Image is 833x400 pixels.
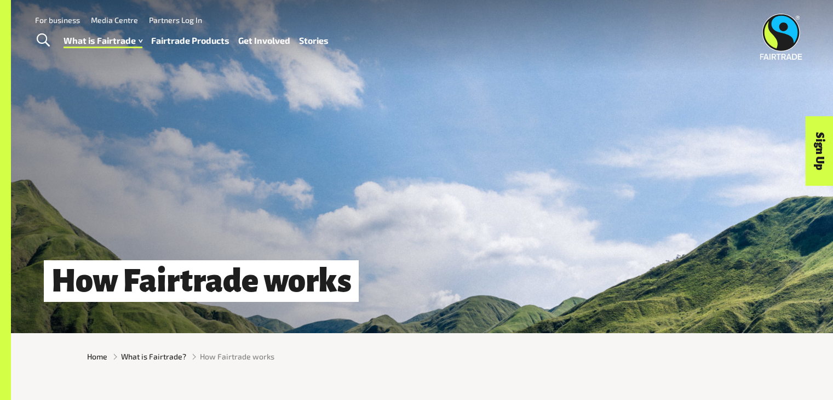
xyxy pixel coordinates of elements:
[35,15,80,25] a: For business
[238,33,290,49] a: Get Involved
[44,260,359,302] h1: How Fairtrade works
[149,15,202,25] a: Partners Log In
[91,15,138,25] a: Media Centre
[200,351,274,362] span: How Fairtrade works
[87,351,107,362] a: Home
[121,351,186,362] a: What is Fairtrade?
[151,33,229,49] a: Fairtrade Products
[299,33,329,49] a: Stories
[30,27,56,54] a: Toggle Search
[64,33,142,49] a: What is Fairtrade
[760,14,802,60] img: Fairtrade Australia New Zealand logo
